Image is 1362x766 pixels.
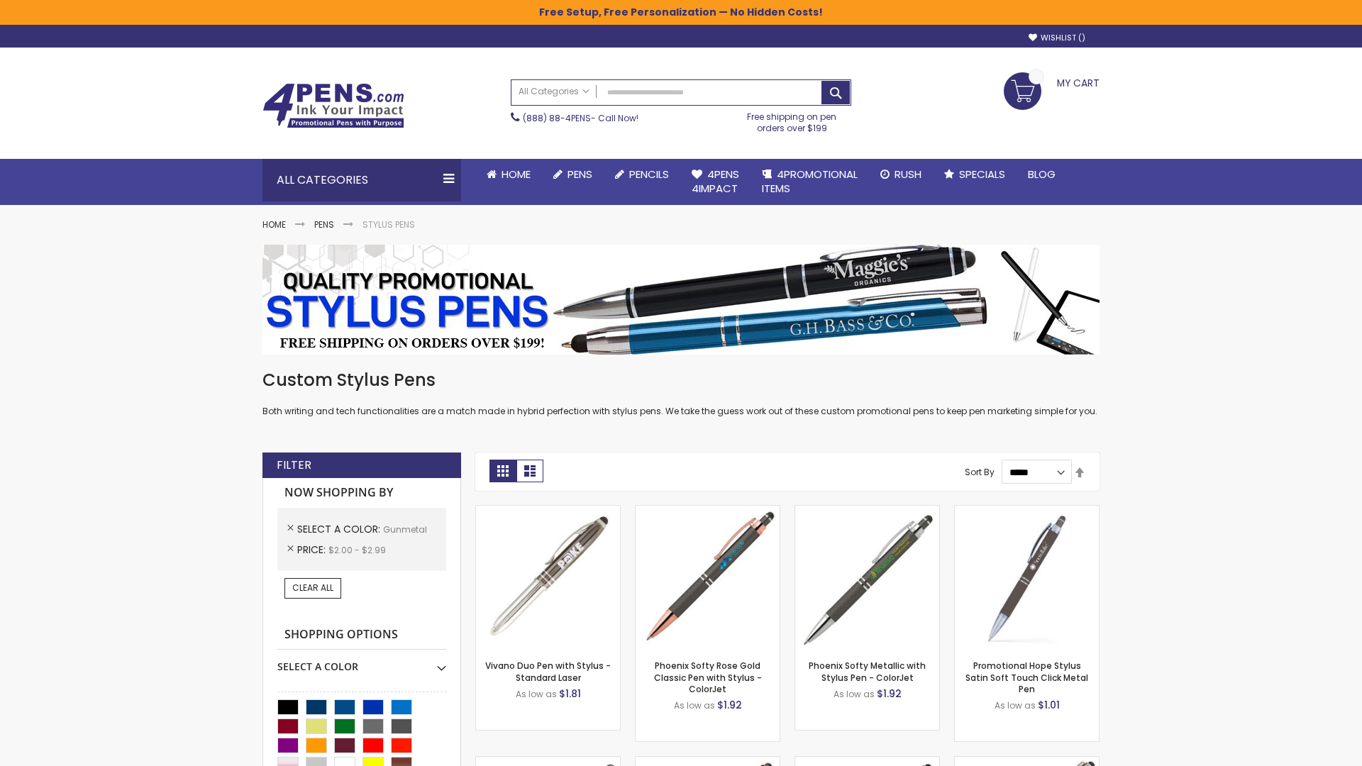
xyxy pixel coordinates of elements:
[959,167,1005,182] span: Specials
[965,466,995,478] label: Sort By
[636,505,780,517] a: Phoenix Softy Rose Gold Classic Pen with Stylus - ColorJet-Gunmetal
[933,159,1017,190] a: Specials
[485,660,611,683] a: Vivano Duo Pen with Stylus - Standard Laser
[809,660,926,683] a: Phoenix Softy Metallic with Stylus Pen - ColorJet
[955,505,1099,517] a: Promotional Hope Stylus Satin Soft Touch Click Metal Pen-Gunmetal
[297,522,383,536] span: Select A Color
[277,478,446,508] strong: Now Shopping by
[262,218,286,231] a: Home
[654,660,762,694] a: Phoenix Softy Rose Gold Classic Pen with Stylus - ColorJet
[674,699,715,711] span: As low as
[516,688,557,700] span: As low as
[284,578,341,598] a: Clear All
[277,457,311,473] strong: Filter
[567,167,592,182] span: Pens
[1029,33,1085,43] a: Wishlist
[1017,159,1067,190] a: Blog
[542,159,604,190] a: Pens
[636,506,780,650] img: Phoenix Softy Rose Gold Classic Pen with Stylus - ColorJet-Gunmetal
[362,218,415,231] strong: Stylus Pens
[523,112,591,124] a: (888) 88-4PENS
[262,245,1100,355] img: Stylus Pens
[834,688,875,700] span: As low as
[955,506,1099,650] img: Promotional Hope Stylus Satin Soft Touch Click Metal Pen-Gunmetal
[297,543,328,557] span: Price
[1028,167,1056,182] span: Blog
[629,167,669,182] span: Pencils
[559,687,581,701] span: $1.81
[869,159,933,190] a: Rush
[262,83,404,128] img: 4Pens Custom Pens and Promotional Products
[692,167,739,196] span: 4Pens 4impact
[476,506,620,650] img: Vivano Duo Pen with Stylus - Standard Laser-Gunmetal
[511,80,597,104] a: All Categories
[262,369,1100,392] h1: Custom Stylus Pens
[895,167,921,182] span: Rush
[277,620,446,650] strong: Shopping Options
[262,159,461,201] div: All Categories
[877,687,902,701] span: $1.92
[292,582,333,594] span: Clear All
[751,159,869,205] a: 4PROMOTIONALITEMS
[476,505,620,517] a: Vivano Duo Pen with Stylus - Standard Laser-Gunmetal
[475,159,542,190] a: Home
[277,650,446,674] div: Select A Color
[519,86,589,97] span: All Categories
[795,506,939,650] img: Phoenix Softy Metallic with Stylus Pen - ColorJet-Gunmetal
[795,505,939,517] a: Phoenix Softy Metallic with Stylus Pen - ColorJet-Gunmetal
[733,106,852,134] div: Free shipping on pen orders over $199
[502,167,531,182] span: Home
[262,369,1100,418] div: Both writing and tech functionalities are a match made in hybrid perfection with stylus pens. We ...
[604,159,680,190] a: Pencils
[383,523,427,535] span: Gunmetal
[680,159,751,205] a: 4Pens4impact
[717,698,742,712] span: $1.92
[328,544,386,556] span: $2.00 - $2.99
[314,218,334,231] a: Pens
[965,660,1088,694] a: Promotional Hope Stylus Satin Soft Touch Click Metal Pen
[523,112,638,124] span: - Call Now!
[1038,698,1060,712] span: $1.01
[762,167,858,196] span: 4PROMOTIONAL ITEMS
[489,460,516,482] strong: Grid
[995,699,1036,711] span: As low as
